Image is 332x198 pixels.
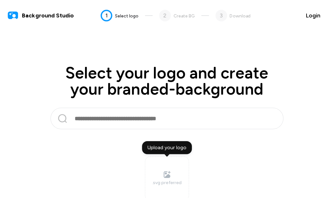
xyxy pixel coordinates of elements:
span: Download [229,13,249,18]
span: 1 [105,11,107,20]
a: Background Studio [8,10,73,21]
img: logo [8,10,18,21]
span: 2 [163,11,166,20]
button: Login [299,8,324,23]
div: Upload your logo [141,141,191,153]
span: Select logo [114,13,138,18]
span: Create BG [173,13,194,18]
span: Login [304,11,319,20]
div: .svg preferred [151,178,181,185]
span: Background Studio [22,11,73,20]
span: 3 [219,11,222,20]
h1: Select your logo and create your branded-background [21,65,311,97]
